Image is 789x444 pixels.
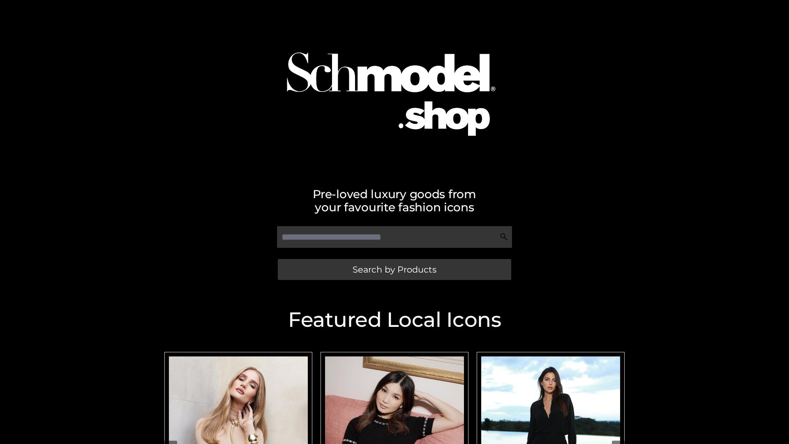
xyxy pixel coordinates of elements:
h2: Pre-loved luxury goods from your favourite fashion icons [160,187,629,214]
h2: Featured Local Icons​ [160,310,629,330]
span: Search by Products [353,265,436,274]
img: Search Icon [500,233,508,241]
a: Search by Products [278,259,511,280]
